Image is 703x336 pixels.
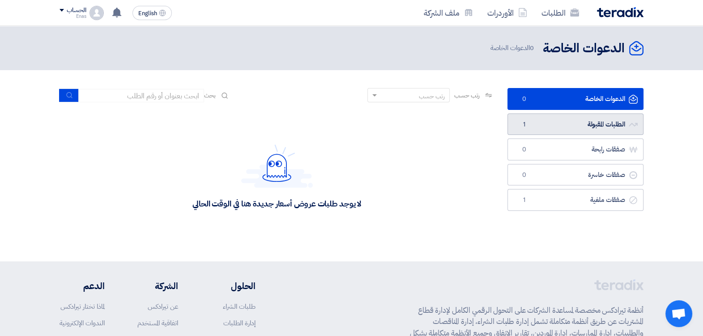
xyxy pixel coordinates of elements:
div: الحساب [67,7,86,14]
a: صفقات رابحة0 [507,139,643,160]
a: الدعوات الخاصة0 [507,88,643,110]
a: الندوات الإلكترونية [60,318,105,328]
a: صفقات خاسرة0 [507,164,643,186]
span: English [138,10,157,17]
input: ابحث بعنوان أو رقم الطلب [79,89,204,102]
span: بحث [204,91,216,100]
h2: الدعوات الخاصة [543,40,625,57]
a: صفقات ملغية1 [507,189,643,211]
span: 0 [530,43,534,53]
a: ملف الشركة [417,2,480,23]
span: الدعوات الخاصة [490,43,536,53]
li: الدعم [60,279,105,293]
span: رتب حسب [454,91,480,100]
img: profile_test.png [89,6,104,20]
a: Open chat [665,300,692,327]
span: 1 [519,196,529,205]
a: الطلبات المقبولة1 [507,113,643,135]
span: 1 [519,120,529,129]
a: طلبات الشراء [223,302,256,311]
span: 0 [519,171,529,180]
a: الطلبات [534,2,586,23]
a: الأوردرات [480,2,534,23]
div: Enas [60,14,86,19]
li: الحلول [205,279,256,293]
a: إدارة الطلبات [223,318,256,328]
a: لماذا تختار تيرادكس [60,302,105,311]
span: 0 [519,145,529,154]
a: اتفاقية المستخدم [137,318,178,328]
button: English [132,6,172,20]
img: Hello [241,144,313,188]
div: لا يوجد طلبات عروض أسعار جديدة هنا في الوقت الحالي [192,198,361,209]
img: Teradix logo [597,7,643,17]
a: عن تيرادكس [148,302,178,311]
li: الشركة [132,279,178,293]
div: رتب حسب [419,92,445,101]
span: 0 [519,95,529,104]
